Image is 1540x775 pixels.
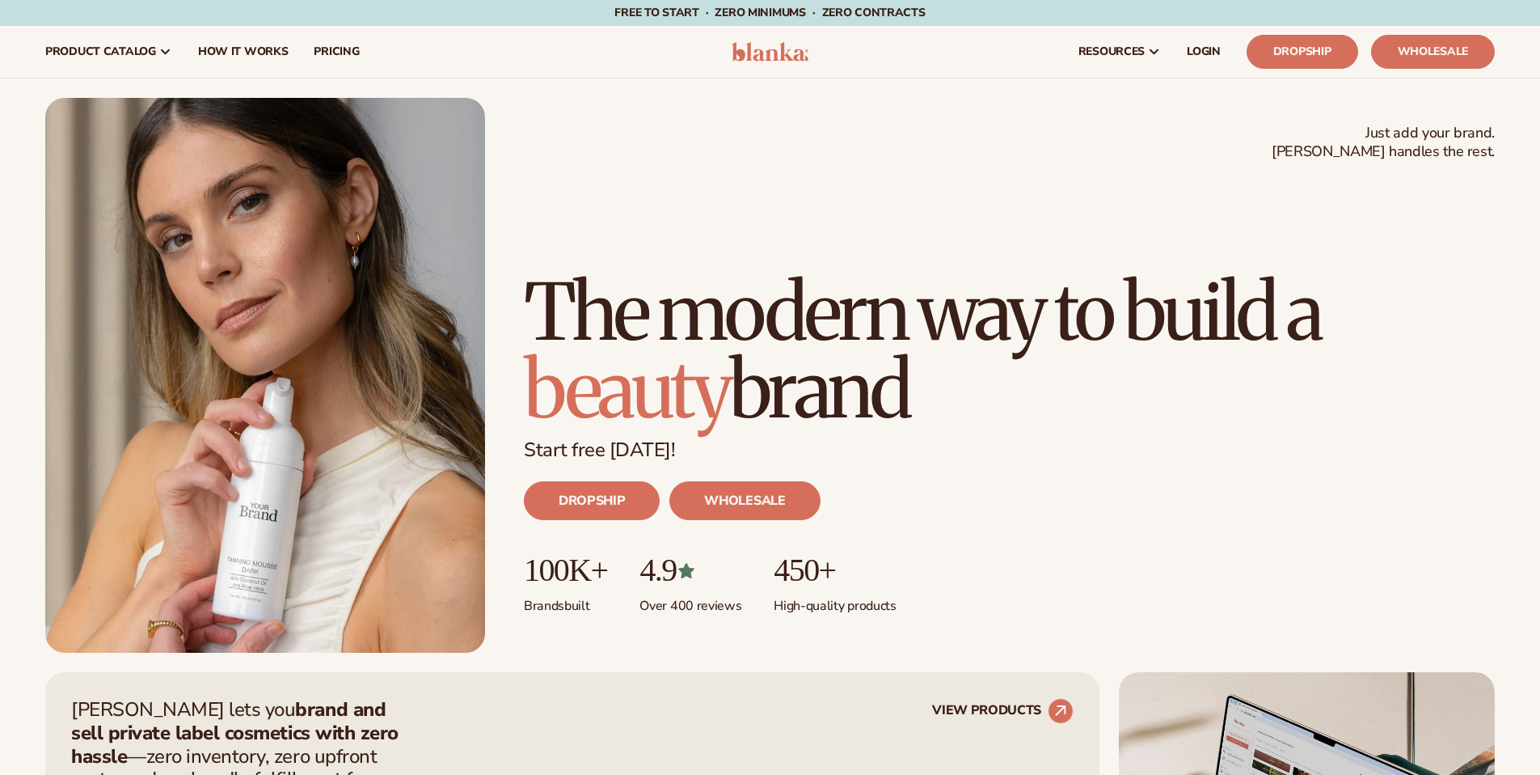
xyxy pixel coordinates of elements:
[524,341,729,438] span: beauty
[639,588,741,615] p: Over 400 reviews
[524,273,1495,429] h1: The modern way to build a brand
[1187,45,1221,58] span: LOGIN
[71,697,399,769] strong: brand and sell private label cosmetics with zero hassle
[1371,35,1495,69] a: Wholesale
[669,481,820,520] a: WHOLESALE
[614,5,925,20] span: Free to start · ZERO minimums · ZERO contracts
[45,45,156,58] span: product catalog
[524,438,1495,462] p: Start free [DATE]!
[45,98,485,653] img: Blanka hero private label beauty Female holding tanning mousse
[732,42,808,61] img: logo
[198,45,289,58] span: How It Works
[314,45,359,58] span: pricing
[32,26,185,78] a: product catalog
[1272,124,1495,162] span: Just add your brand. [PERSON_NAME] handles the rest.
[774,588,896,615] p: High-quality products
[1247,35,1358,69] a: Dropship
[524,553,607,588] p: 100K+
[301,26,372,78] a: pricing
[524,481,660,520] a: DROPSHIP
[1065,26,1174,78] a: resources
[774,553,896,588] p: 450+
[639,553,741,588] p: 4.9
[524,588,607,615] p: Brands built
[1078,45,1145,58] span: resources
[932,698,1074,724] a: VIEW PRODUCTS
[185,26,302,78] a: How It Works
[1174,26,1234,78] a: LOGIN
